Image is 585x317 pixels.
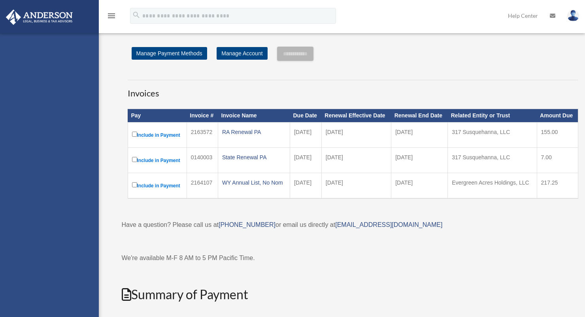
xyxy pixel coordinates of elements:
[122,219,584,230] p: Have a question? Please call us at or email us directly at
[448,173,537,199] td: Evergreen Acres Holdings, LLC
[391,148,448,173] td: [DATE]
[537,148,578,173] td: 7.00
[290,148,321,173] td: [DATE]
[290,123,321,148] td: [DATE]
[132,130,183,140] label: Include in Payment
[448,148,537,173] td: 317 Susquehanna, LLC
[335,221,442,228] a: [EMAIL_ADDRESS][DOMAIN_NAME]
[537,109,578,123] th: Amount Due
[321,148,391,173] td: [DATE]
[219,221,276,228] a: [PHONE_NUMBER]
[132,182,137,187] input: Include in Payment
[222,152,286,163] div: State Renewal PA
[132,181,183,191] label: Include in Payment
[187,109,218,123] th: Invoice #
[222,126,286,138] div: RA Renewal PA
[290,173,321,199] td: [DATE]
[391,123,448,148] td: [DATE]
[122,253,584,264] p: We're available M-F 8 AM to 5 PM Pacific Time.
[4,9,75,25] img: Anderson Advisors Platinum Portal
[290,109,321,123] th: Due Date
[187,123,218,148] td: 2163572
[537,123,578,148] td: 155.00
[321,173,391,199] td: [DATE]
[321,123,391,148] td: [DATE]
[107,14,116,21] a: menu
[122,286,584,304] h2: Summary of Payment
[128,80,578,100] h3: Invoices
[567,10,579,21] img: User Pic
[132,157,137,162] input: Include in Payment
[132,47,207,60] a: Manage Payment Methods
[537,173,578,199] td: 217.25
[218,109,290,123] th: Invoice Name
[321,109,391,123] th: Renewal Effective Date
[448,123,537,148] td: 317 Susquehanna, LLC
[217,47,267,60] a: Manage Account
[448,109,537,123] th: Related Entity or Trust
[132,132,137,137] input: Include in Payment
[107,11,116,21] i: menu
[222,177,286,188] div: WY Annual List, No Nom
[391,173,448,199] td: [DATE]
[187,173,218,199] td: 2164107
[391,109,448,123] th: Renewal End Date
[132,11,141,19] i: search
[132,155,183,165] label: Include in Payment
[128,109,187,123] th: Pay
[187,148,218,173] td: 0140003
